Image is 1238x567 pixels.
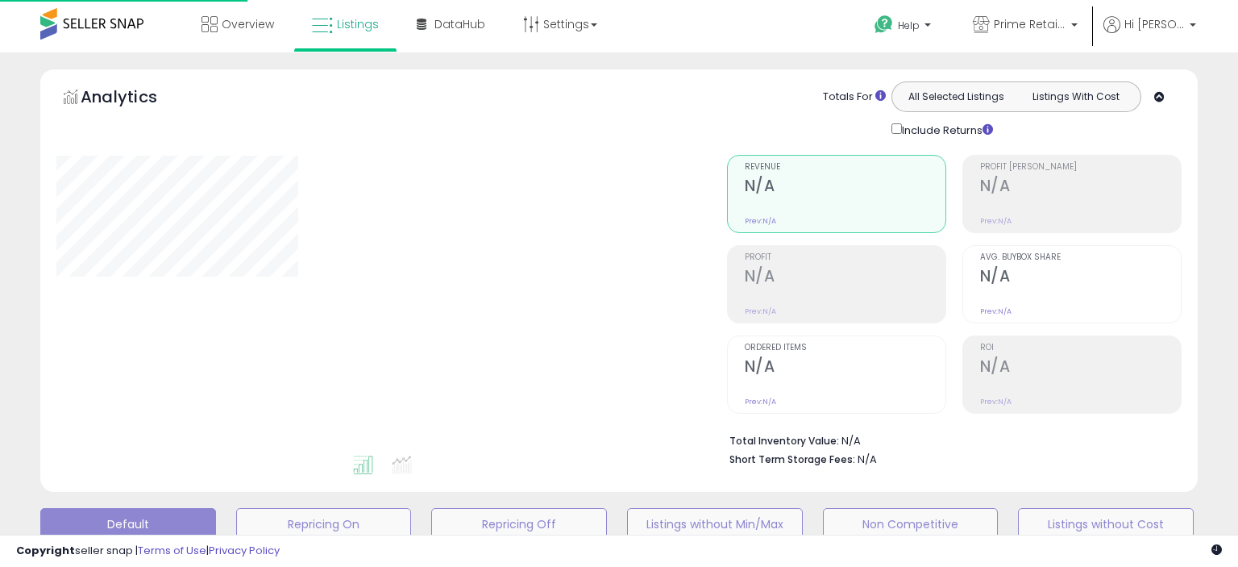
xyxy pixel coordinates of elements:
b: Total Inventory Value: [729,434,839,448]
button: Repricing On [236,508,412,540]
li: N/A [729,430,1169,449]
button: Listings without Cost [1018,508,1194,540]
b: Short Term Storage Fees: [729,452,855,466]
div: seller snap | | [16,544,280,559]
span: Ordered Items [745,344,945,352]
h2: N/A [745,177,945,198]
div: Totals For [823,90,886,105]
small: Prev: N/A [980,397,1012,406]
button: Default [40,508,216,540]
button: Listings without Min/Max [627,508,803,540]
span: Prime Retail Solution [994,16,1066,32]
h2: N/A [980,267,1181,289]
a: Help [862,2,947,52]
h2: N/A [745,357,945,379]
span: Revenue [745,163,945,172]
div: Include Returns [879,120,1012,139]
span: N/A [858,452,877,467]
a: Privacy Policy [209,543,280,558]
span: Overview [222,16,274,32]
a: Terms of Use [138,543,206,558]
small: Prev: N/A [980,216,1012,226]
button: Non Competitive [823,508,999,540]
h2: N/A [745,267,945,289]
a: Hi [PERSON_NAME] [1103,16,1196,52]
span: Profit [745,253,945,262]
span: Avg. Buybox Share [980,253,1181,262]
h2: N/A [980,357,1181,379]
button: Listings With Cost [1016,86,1136,107]
h5: Analytics [81,85,189,112]
h2: N/A [980,177,1181,198]
span: Hi [PERSON_NAME] [1124,16,1185,32]
span: Listings [337,16,379,32]
span: DataHub [434,16,485,32]
small: Prev: N/A [980,306,1012,316]
small: Prev: N/A [745,306,776,316]
span: ROI [980,344,1181,352]
span: Profit [PERSON_NAME] [980,163,1181,172]
strong: Copyright [16,543,75,558]
i: Get Help [874,15,894,35]
small: Prev: N/A [745,397,776,406]
span: Help [898,19,920,32]
button: Repricing Off [431,508,607,540]
button: All Selected Listings [896,86,1016,107]
small: Prev: N/A [745,216,776,226]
